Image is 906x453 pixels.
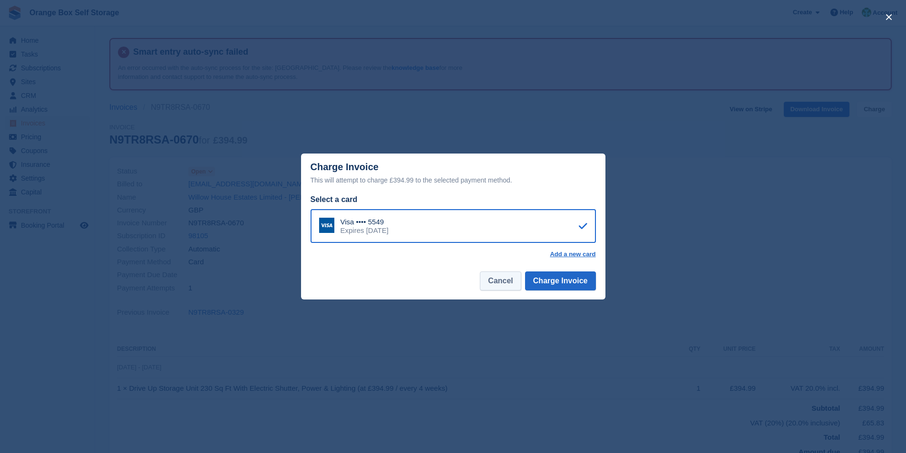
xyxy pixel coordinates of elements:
[525,271,596,290] button: Charge Invoice
[881,10,896,25] button: close
[311,162,596,186] div: Charge Invoice
[319,218,334,233] img: Visa Logo
[311,174,596,186] div: This will attempt to charge £394.99 to the selected payment method.
[550,251,595,258] a: Add a new card
[480,271,521,290] button: Cancel
[341,226,389,235] div: Expires [DATE]
[311,194,596,205] div: Select a card
[341,218,389,226] div: Visa •••• 5549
